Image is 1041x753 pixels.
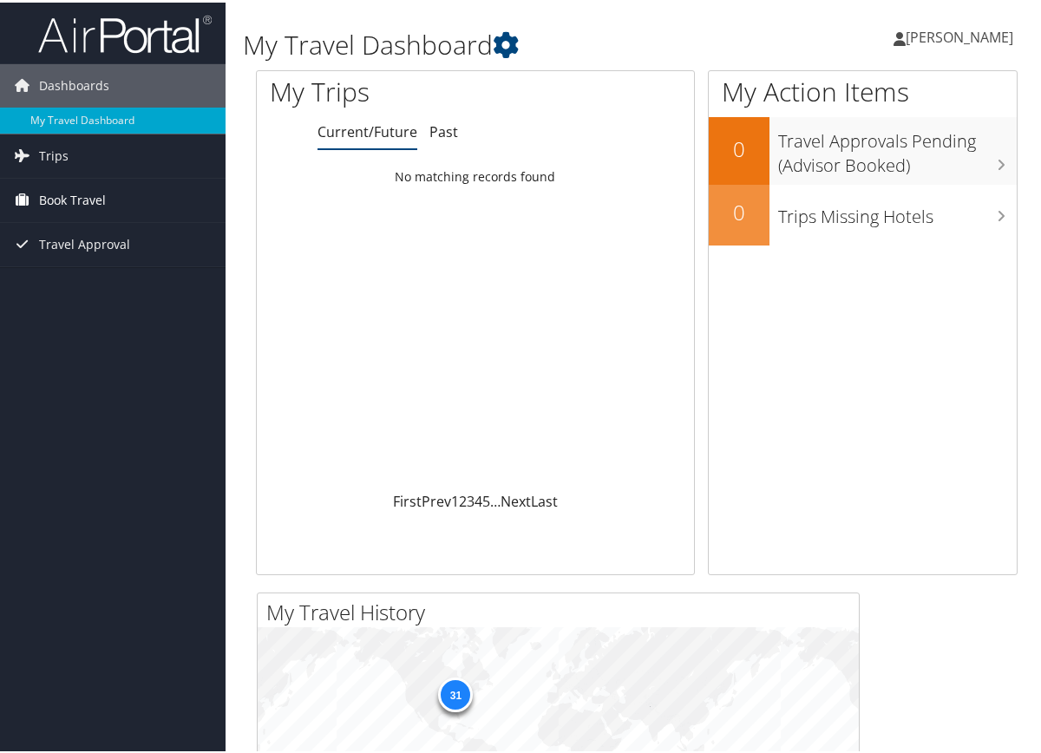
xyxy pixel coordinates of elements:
[709,115,1017,181] a: 0Travel Approvals Pending (Advisor Booked)
[482,489,490,508] a: 5
[709,182,1017,243] a: 0Trips Missing Hotels
[266,595,859,625] h2: My Travel History
[490,489,501,508] span: …
[429,120,458,139] a: Past
[501,489,531,508] a: Next
[39,132,69,175] span: Trips
[709,132,769,161] h2: 0
[778,118,1017,175] h3: Travel Approvals Pending (Advisor Booked)
[438,674,473,709] div: 31
[459,489,467,508] a: 2
[257,159,694,190] td: No matching records found
[422,489,451,508] a: Prev
[39,62,109,105] span: Dashboards
[467,489,475,508] a: 3
[709,71,1017,108] h1: My Action Items
[894,9,1031,61] a: [PERSON_NAME]
[243,24,768,61] h1: My Travel Dashboard
[709,195,769,225] h2: 0
[38,11,212,52] img: airportal-logo.png
[451,489,459,508] a: 1
[39,220,130,264] span: Travel Approval
[39,176,106,219] span: Book Travel
[531,489,558,508] a: Last
[270,71,499,108] h1: My Trips
[318,120,417,139] a: Current/Future
[906,25,1013,44] span: [PERSON_NAME]
[475,489,482,508] a: 4
[778,193,1017,226] h3: Trips Missing Hotels
[393,489,422,508] a: First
